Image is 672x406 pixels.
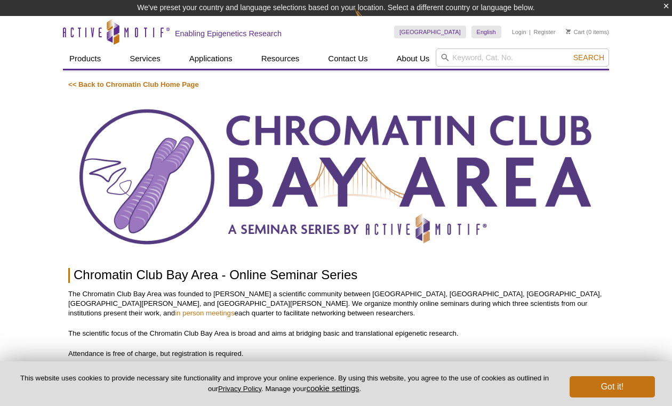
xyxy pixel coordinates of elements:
[123,48,167,69] a: Services
[390,48,436,69] a: About Us
[570,53,607,62] button: Search
[183,48,239,69] a: Applications
[68,80,199,88] a: << Back to Chromatin Club Home Page
[17,373,552,394] p: This website uses cookies to provide necessary site functionality and improve your online experie...
[68,329,604,338] p: The scientific focus of the Chromatin Club Bay Area is broad and aims at bridging basic and trans...
[63,48,107,69] a: Products
[512,28,526,36] a: Login
[68,349,604,359] p: Attendance is free of charge, but registration is required.
[566,29,571,34] img: Your Cart
[218,385,261,393] a: Privacy Policy
[566,26,609,38] li: (0 items)
[471,26,501,38] a: English
[322,48,374,69] a: Contact Us
[255,48,306,69] a: Resources
[436,48,609,67] input: Keyword, Cat. No.
[529,26,531,38] li: |
[355,8,383,33] img: Change Here
[68,100,604,255] img: Chromatin Club Bay Area Seminar Series
[570,376,655,397] button: Got it!
[68,268,604,283] h1: Chromatin Club Bay Area ‐ Online Seminar Series
[306,384,359,393] button: cookie settings
[175,309,234,317] a: in person meetings
[175,29,282,38] h2: Enabling Epigenetics Research
[566,28,585,36] a: Cart
[533,28,555,36] a: Register
[573,53,604,62] span: Search
[394,26,466,38] a: [GEOGRAPHIC_DATA]
[68,289,604,318] p: The Chromatin Club Bay Area was founded to [PERSON_NAME] a scientific community between [GEOGRAPH...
